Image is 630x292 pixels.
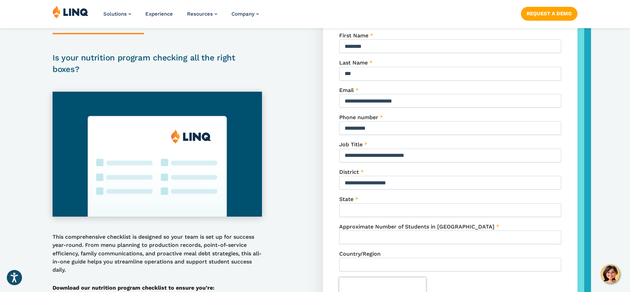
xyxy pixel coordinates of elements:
a: Solutions [103,11,131,17]
span: Resources [187,11,213,17]
span: Approximate Number of Students in [GEOGRAPHIC_DATA] [339,223,494,230]
a: Resources [187,11,217,17]
nav: Primary Navigation [103,5,259,28]
span: State [339,196,353,202]
span: Country/Region [339,251,381,257]
a: Experience [145,11,173,17]
a: Request a Demo [521,7,577,20]
span: First Name [339,32,368,39]
span: Email [339,87,354,93]
p: This comprehensive checklist is designed so your team is set up for success year-round. From menu... [53,233,262,274]
img: LINQ | K‑12 Software [53,5,88,18]
span: Company [231,11,255,17]
a: Company [231,11,259,17]
nav: Button Navigation [521,5,577,20]
span: District [339,169,359,175]
span: Phone number [339,114,378,121]
span: Job Title [339,141,363,148]
button: Hello, have a question? Let’s chat. [601,264,620,284]
span: Last Name [339,59,368,66]
img: Checklist Thumbnail [53,92,262,217]
span: Solutions [103,11,127,17]
h2: Is your nutrition program checking all the right boxes? [53,52,262,75]
strong: Download our nutrition program checklist to ensure you’re: [53,285,215,291]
